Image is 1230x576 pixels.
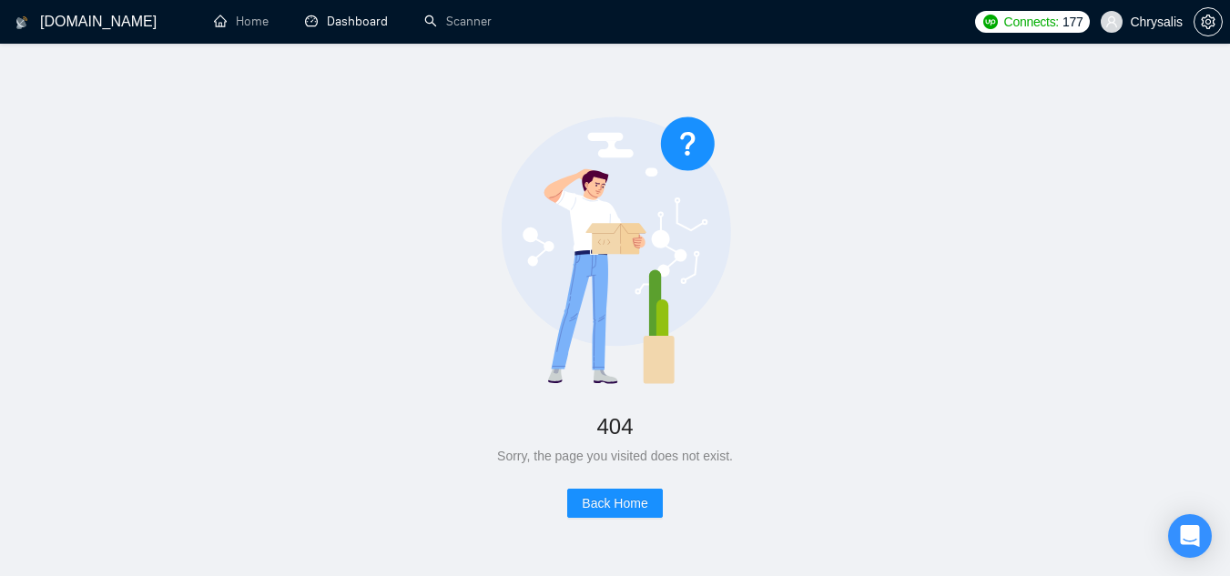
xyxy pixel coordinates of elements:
[15,8,28,37] img: logo
[58,446,1172,466] div: Sorry, the page you visited does not exist.
[1004,12,1059,32] span: Connects:
[1194,15,1222,29] span: setting
[567,489,662,518] button: Back Home
[214,14,269,29] a: homeHome
[1194,15,1223,29] a: setting
[1194,7,1223,36] button: setting
[582,493,647,513] span: Back Home
[1105,15,1118,28] span: user
[305,14,388,29] a: dashboardDashboard
[58,407,1172,446] div: 404
[1062,12,1083,32] span: 177
[1168,514,1212,558] div: Open Intercom Messenger
[983,15,998,29] img: upwork-logo.png
[424,14,492,29] a: searchScanner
